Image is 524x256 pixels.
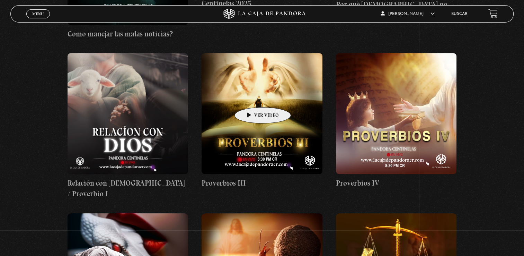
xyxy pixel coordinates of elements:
[202,178,322,189] h4: Proverbios III
[381,12,435,16] span: [PERSON_NAME]
[68,178,188,199] h4: Relación con [DEMOGRAPHIC_DATA] / Proverbio I
[32,12,44,16] span: Menu
[68,53,188,199] a: Relación con [DEMOGRAPHIC_DATA] / Proverbio I
[202,53,322,188] a: Proverbios III
[336,178,457,189] h4: Proverbios IV
[488,9,498,18] a: View your shopping cart
[30,18,46,23] span: Cerrar
[68,28,188,40] h4: Como manejar las malas noticias?
[451,12,468,16] a: Buscar
[336,53,457,188] a: Proverbios IV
